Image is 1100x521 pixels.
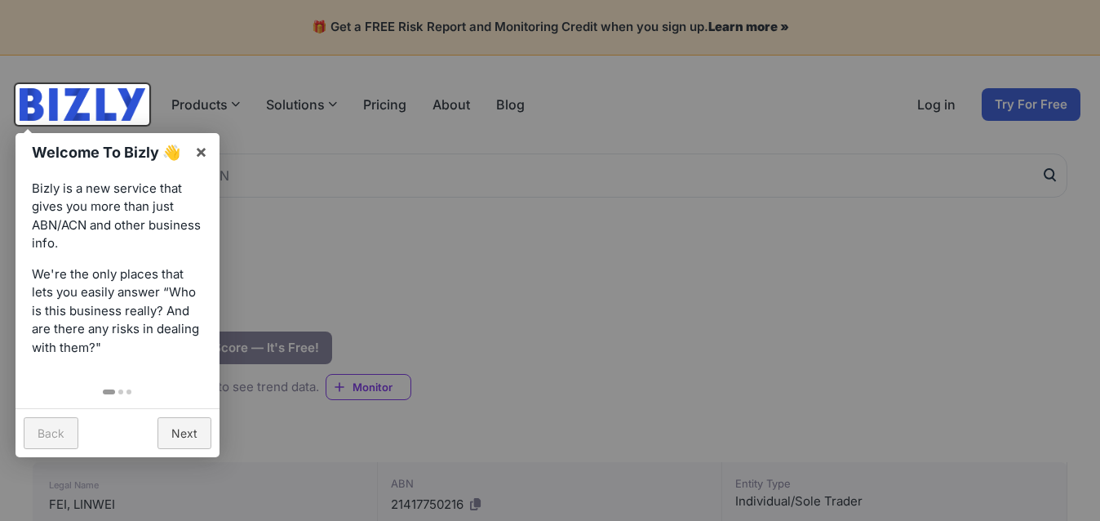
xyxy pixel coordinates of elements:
[24,417,78,449] a: Back
[32,180,203,253] p: Bizly is a new service that gives you more than just ABN/ACN and other business info.
[157,417,211,449] a: Next
[183,133,220,170] a: ×
[32,265,203,358] p: We're the only places that lets you easily answer “Who is this business really? And are there any...
[32,141,186,163] h1: Welcome To Bizly 👋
